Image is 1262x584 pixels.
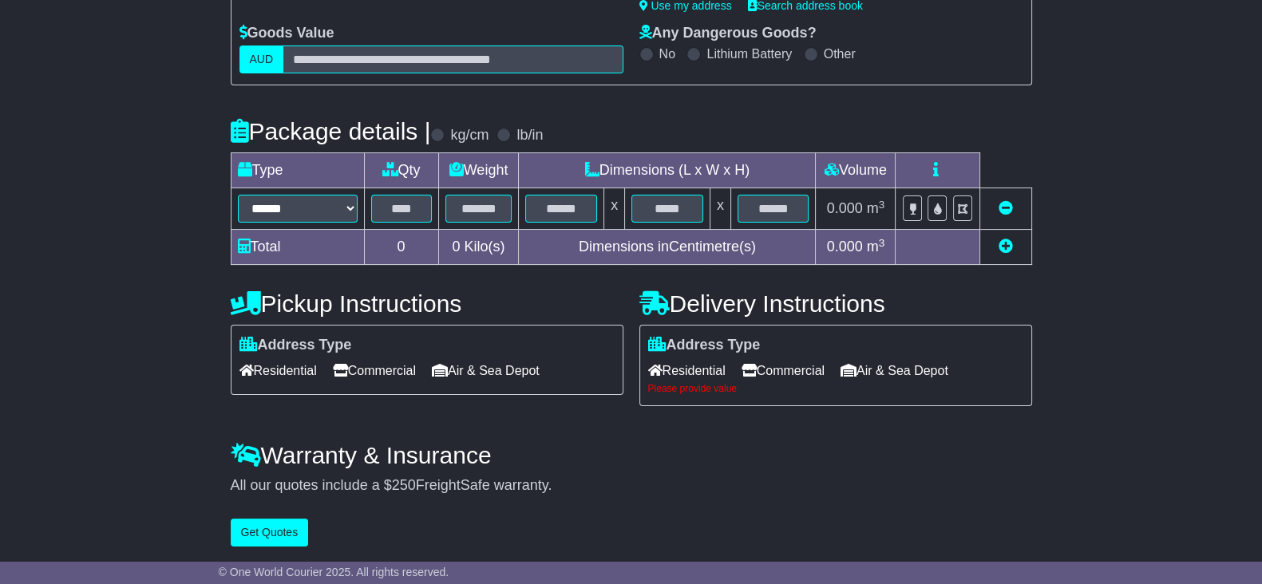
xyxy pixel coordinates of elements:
td: Type [231,153,364,188]
span: Residential [239,358,317,383]
td: Weight [438,153,519,188]
h4: Warranty & Insurance [231,442,1032,468]
td: Kilo(s) [438,230,519,265]
td: Dimensions (L x W x H) [519,153,816,188]
td: Dimensions in Centimetre(s) [519,230,816,265]
h4: Package details | [231,118,431,144]
td: x [710,188,730,230]
label: AUD [239,45,284,73]
span: Commercial [333,358,416,383]
td: x [604,188,625,230]
label: Any Dangerous Goods? [639,25,817,42]
label: lb/in [516,127,543,144]
h4: Pickup Instructions [231,290,623,317]
label: Address Type [239,337,352,354]
td: Volume [816,153,896,188]
label: Goods Value [239,25,334,42]
td: 0 [364,230,438,265]
span: m [867,239,885,255]
td: Total [231,230,364,265]
sup: 3 [879,199,885,211]
span: 0 [452,239,460,255]
label: Lithium Battery [706,46,792,61]
label: No [659,46,675,61]
a: Add new item [999,239,1013,255]
div: Please provide value [648,383,1023,394]
span: 0.000 [827,239,863,255]
span: 250 [392,477,416,493]
label: Address Type [648,337,761,354]
sup: 3 [879,237,885,249]
span: © One World Courier 2025. All rights reserved. [219,566,449,578]
span: m [867,200,885,216]
label: Other [824,46,856,61]
span: 0.000 [827,200,863,216]
span: Air & Sea Depot [432,358,540,383]
a: Remove this item [999,200,1013,216]
h4: Delivery Instructions [639,290,1032,317]
button: Get Quotes [231,519,309,547]
span: Residential [648,358,726,383]
td: Qty [364,153,438,188]
span: Air & Sea Depot [841,358,948,383]
div: All our quotes include a $ FreightSafe warranty. [231,477,1032,495]
span: Commercial [742,358,825,383]
label: kg/cm [450,127,489,144]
